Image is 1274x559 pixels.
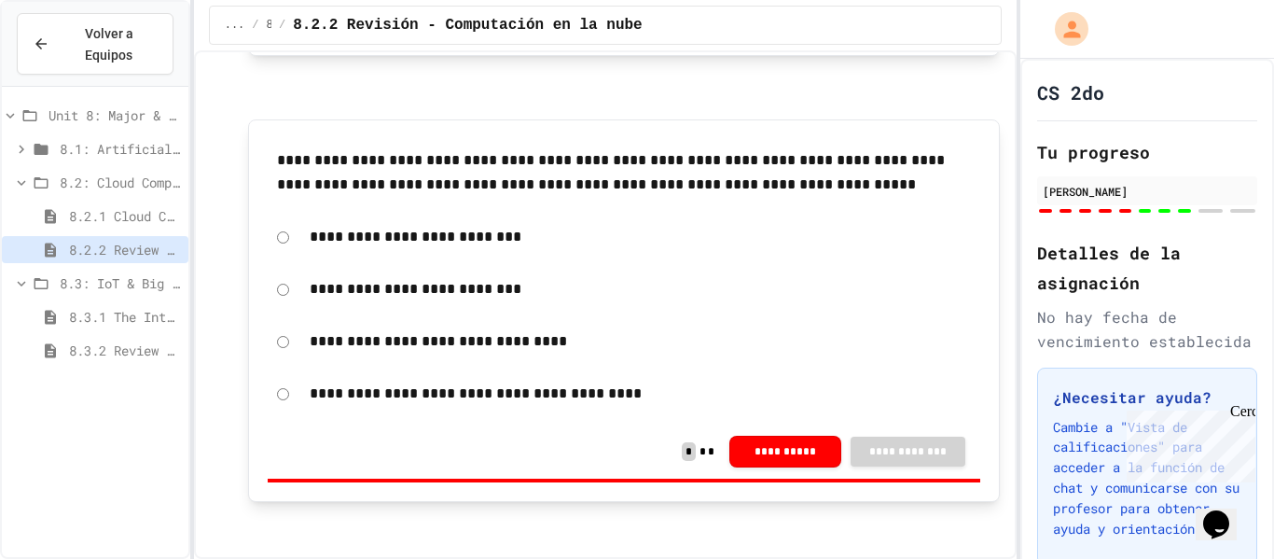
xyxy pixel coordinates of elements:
[1037,80,1104,105] font: CS 2do
[1196,484,1255,540] iframe: widget de chat
[60,173,181,192] span: 8.2: Cloud Computing
[1053,387,1212,407] font: ¿Necesitar ayuda?
[1037,141,1150,163] font: Tu progreso
[85,26,133,62] font: Volver a Equipos
[1037,243,1181,294] font: Detalles de la asignación
[1053,418,1239,538] font: Cambie a "Vista de calificaciones" para acceder a la función de chat y comunicarse con su profeso...
[1119,403,1255,482] iframe: widget de chat
[293,17,642,34] font: 8.2.2 Revisión - Computación en la nube
[60,139,181,159] span: 8.1: Artificial Intelligence Basics
[69,206,181,226] span: 8.2.1 Cloud Computing: Transforming the Digital World
[69,341,181,360] span: 8.3.2 Review - The Internet of Things and Big Data
[225,19,245,32] font: ...
[279,19,285,32] font: /
[60,273,181,293] span: 8.3: IoT & Big Data
[267,19,448,32] font: 8.2: Computación en la nube
[48,105,181,125] span: Unit 8: Major & Emerging Technologies
[7,7,129,135] div: ¡Chatea con nosotros ahora!Cerca
[69,240,181,259] span: 8.2.2 Review - Cloud Computing
[69,307,181,327] span: 8.3.1 The Internet of Things and Big Data: Our Connected Digital World
[1035,7,1093,50] div: Mi cuenta
[252,19,258,32] font: /
[1037,307,1252,352] font: No hay fecha de vencimiento establecida
[1043,184,1128,199] font: [PERSON_NAME]
[17,13,173,75] button: Volver a Equipos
